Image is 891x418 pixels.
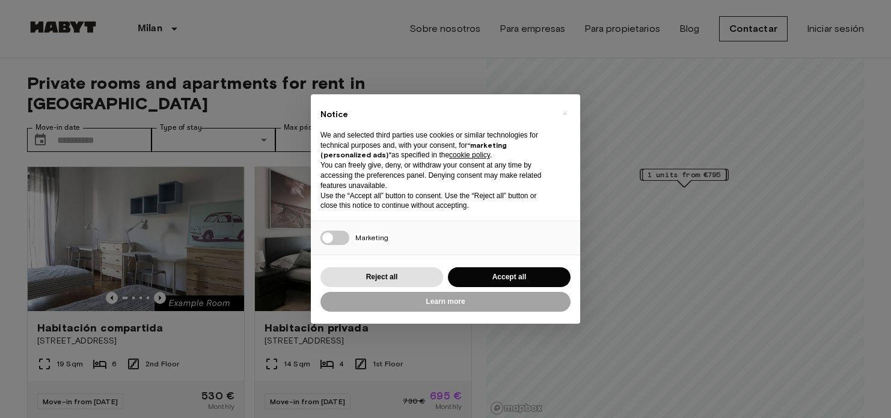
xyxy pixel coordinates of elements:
p: Use the “Accept all” button to consent. Use the “Reject all” button or close this notice to conti... [320,191,551,211]
button: Reject all [320,267,443,287]
span: × [563,106,567,121]
button: Accept all [448,267,571,287]
a: cookie policy [449,151,490,159]
strong: “marketing (personalized ads)” [320,141,507,160]
span: Marketing [355,233,388,242]
h2: Notice [320,109,551,121]
button: Close this notice [555,104,574,123]
p: We and selected third parties use cookies or similar technologies for technical purposes and, wit... [320,130,551,160]
p: You can freely give, deny, or withdraw your consent at any time by accessing the preferences pane... [320,160,551,190]
button: Learn more [320,292,571,312]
